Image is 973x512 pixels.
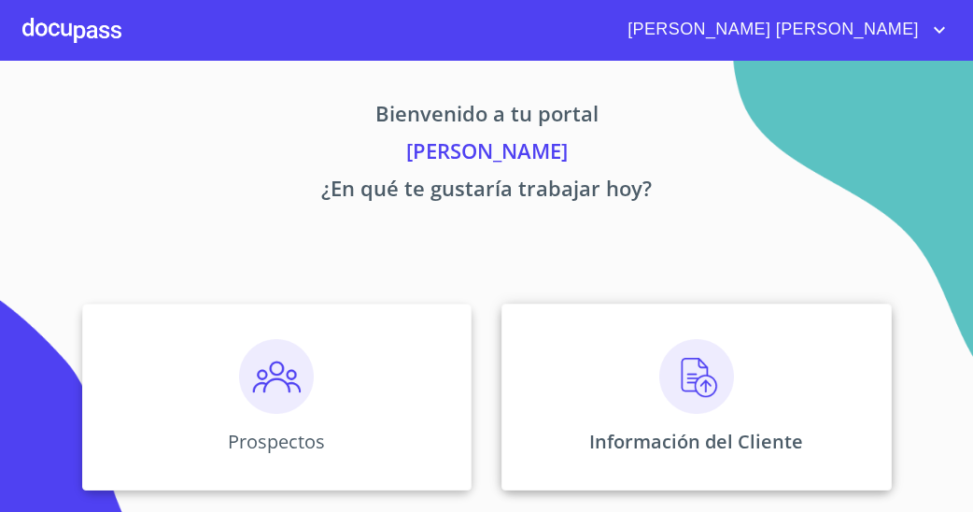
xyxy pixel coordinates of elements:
p: Prospectos [228,429,325,454]
img: carga.png [659,339,734,414]
p: Bienvenido a tu portal [22,98,951,135]
p: ¿En qué te gustaría trabajar hoy? [22,173,951,210]
button: account of current user [613,15,951,45]
span: [PERSON_NAME] [PERSON_NAME] [613,15,928,45]
p: Información del Cliente [589,429,803,454]
p: [PERSON_NAME] [22,135,951,173]
img: prospectos.png [239,339,314,414]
